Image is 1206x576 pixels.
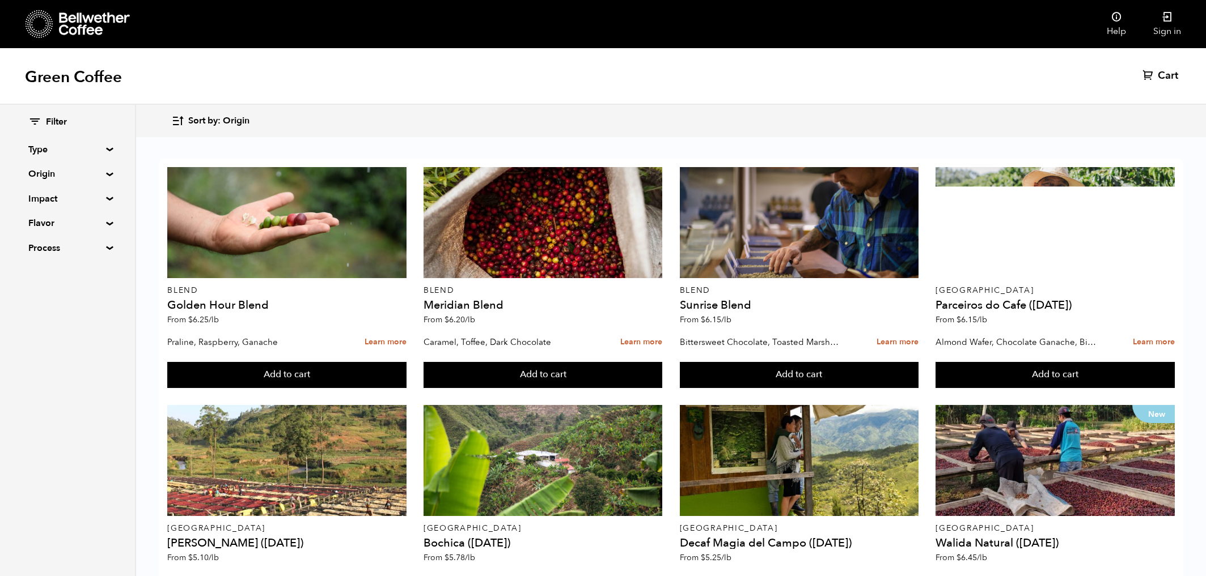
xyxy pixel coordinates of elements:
p: [GEOGRAPHIC_DATA] [680,524,919,532]
bdi: 5.10 [188,552,219,563]
a: New [936,405,1174,516]
span: From [424,314,475,325]
bdi: 6.15 [957,314,987,325]
bdi: 6.20 [445,314,475,325]
h1: Green Coffee [25,67,122,87]
span: /lb [977,314,987,325]
h4: Walida Natural ([DATE]) [936,537,1174,549]
h4: Parceiros do Cafe ([DATE]) [936,300,1174,311]
p: Blend [680,287,919,295]
p: Blend [424,287,662,295]
a: Learn more [1133,330,1175,355]
p: [GEOGRAPHIC_DATA] [936,287,1174,295]
span: From [167,552,219,563]
h4: Sunrise Blend [680,300,919,311]
span: From [680,314,731,325]
h4: [PERSON_NAME] ([DATE]) [167,537,406,549]
p: New [1132,405,1175,423]
bdi: 6.45 [957,552,987,563]
h4: Golden Hour Blend [167,300,406,311]
span: From [936,552,987,563]
span: Sort by: Origin [188,115,249,127]
span: From [680,552,731,563]
summary: Origin [28,167,107,181]
summary: Type [28,143,107,156]
span: /lb [209,552,219,563]
span: $ [445,552,449,563]
span: $ [701,552,705,563]
h4: Bochica ([DATE]) [424,537,662,549]
span: /lb [209,314,219,325]
span: $ [188,552,193,563]
span: /lb [465,314,475,325]
span: From [167,314,219,325]
a: Learn more [620,330,662,355]
summary: Impact [28,192,107,206]
summary: Flavor [28,216,107,230]
bdi: 6.15 [701,314,731,325]
button: Sort by: Origin [171,108,249,134]
span: /lb [721,314,731,325]
span: /lb [721,552,731,563]
p: [GEOGRAPHIC_DATA] [936,524,1174,532]
span: /lb [465,552,475,563]
span: Filter [46,116,67,129]
span: $ [188,314,193,325]
p: [GEOGRAPHIC_DATA] [424,524,662,532]
summary: Process [28,241,107,255]
span: From [936,314,987,325]
span: From [424,552,475,563]
bdi: 6.25 [188,314,219,325]
button: Add to cart [424,362,662,388]
span: $ [957,314,961,325]
p: Bittersweet Chocolate, Toasted Marshmallow, Candied Orange, Praline [680,334,842,351]
a: Learn more [365,330,407,355]
p: Caramel, Toffee, Dark Chocolate [424,334,586,351]
p: [GEOGRAPHIC_DATA] [167,524,406,532]
p: Praline, Raspberry, Ganache [167,334,329,351]
button: Add to cart [680,362,919,388]
span: /lb [977,552,987,563]
p: Blend [167,287,406,295]
bdi: 5.78 [445,552,475,563]
bdi: 5.25 [701,552,731,563]
a: Cart [1142,69,1181,83]
p: Almond Wafer, Chocolate Ganache, Bing Cherry [936,334,1098,351]
h4: Decaf Magia del Campo ([DATE]) [680,537,919,549]
h4: Meridian Blend [424,300,662,311]
span: $ [445,314,449,325]
a: Learn more [877,330,919,355]
span: $ [701,314,705,325]
span: $ [957,552,961,563]
button: Add to cart [936,362,1174,388]
button: Add to cart [167,362,406,388]
span: Cart [1158,69,1178,83]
